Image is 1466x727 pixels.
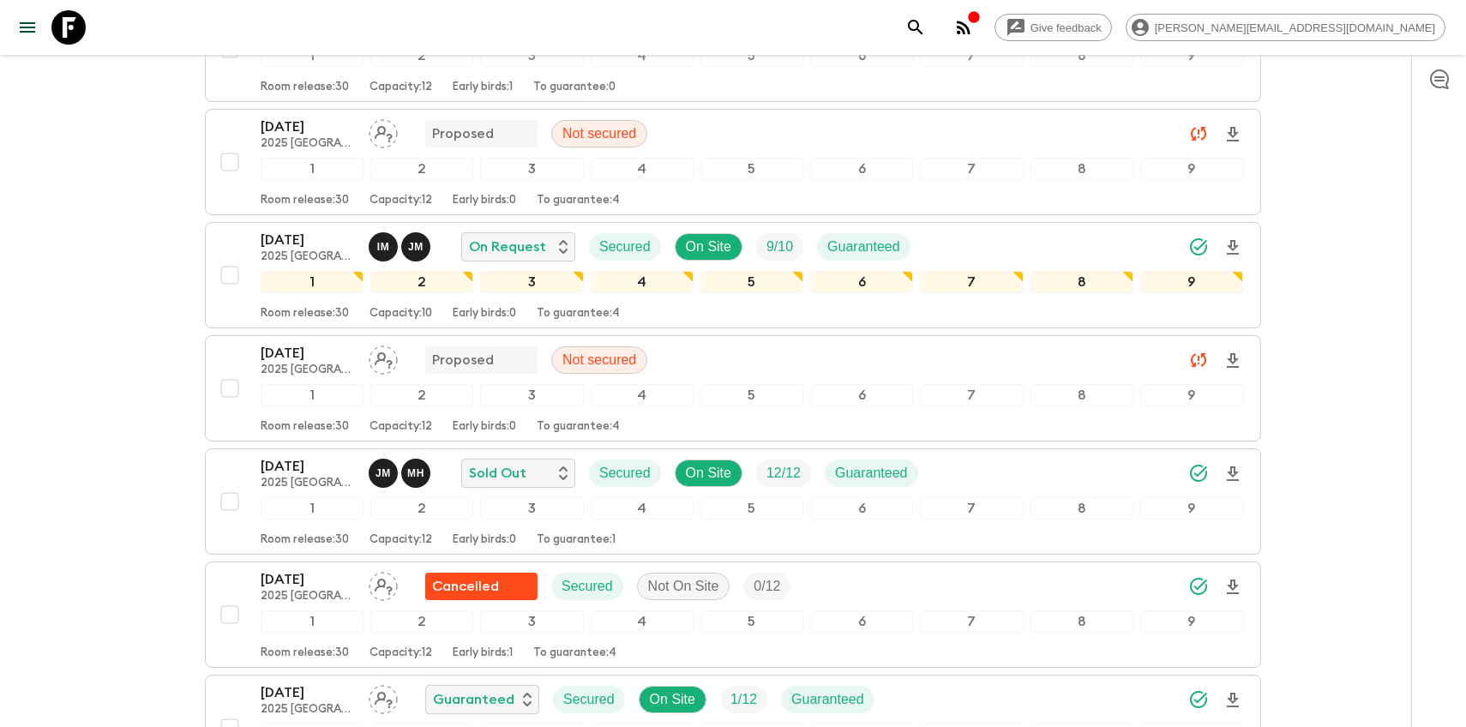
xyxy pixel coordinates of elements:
div: 7 [920,158,1023,180]
div: 3 [480,271,583,293]
p: 2025 [GEOGRAPHIC_DATA] (Jun - Nov) [261,363,355,377]
button: [DATE]2025 [GEOGRAPHIC_DATA] (Jun - Nov)Iddy Masoud Kilanga, Joachim MukunguOn RequestSecuredOn S... [205,222,1261,328]
p: Cancelled [432,576,499,597]
span: [PERSON_NAME][EMAIL_ADDRESS][DOMAIN_NAME] [1145,21,1445,34]
svg: Download Onboarding [1223,577,1243,598]
p: [DATE] [261,682,355,703]
p: Guaranteed [835,463,908,484]
span: Assign pack leader [369,577,398,591]
div: 4 [591,158,694,180]
p: Capacity: 12 [370,420,432,434]
p: Capacity: 12 [370,194,432,207]
div: Trip Fill [720,686,767,713]
p: On Site [686,463,731,484]
p: Not secured [562,123,636,144]
p: Secured [599,463,651,484]
p: 2025 [GEOGRAPHIC_DATA] (Dec - Mar) [261,703,355,717]
p: 2025 [GEOGRAPHIC_DATA] (Jun - Nov) [261,590,355,604]
div: 5 [700,610,803,633]
div: 9 [1140,610,1243,633]
div: 1 [261,610,363,633]
div: 8 [1030,271,1133,293]
p: On Request [469,237,546,257]
p: [DATE] [261,230,355,250]
div: 7 [920,45,1023,67]
div: On Site [675,460,742,487]
div: 6 [810,271,913,293]
div: 3 [480,45,583,67]
div: 7 [920,610,1023,633]
div: 3 [480,384,583,406]
div: DMC advised that this is bad season [425,573,538,600]
p: To guarantee: 4 [537,194,620,207]
p: Proposed [432,123,494,144]
p: I M [377,240,390,254]
div: 5 [700,45,803,67]
div: Secured [589,460,661,487]
p: 9 / 10 [766,237,793,257]
svg: Download Onboarding [1223,690,1243,711]
div: 9 [1140,271,1243,293]
p: Room release: 30 [261,420,349,434]
div: 1 [261,384,363,406]
div: Secured [551,573,623,600]
p: Early birds: 0 [453,307,516,321]
div: 4 [591,610,694,633]
div: 2 [370,497,473,520]
p: Secured [563,689,615,710]
p: Early birds: 0 [453,533,516,547]
div: 4 [591,384,694,406]
p: [DATE] [261,456,355,477]
div: 5 [700,158,803,180]
p: Capacity: 10 [370,307,432,321]
p: Early birds: 1 [453,646,513,660]
button: search adventures [898,10,933,45]
svg: Synced Successfully [1188,463,1209,484]
div: Not On Site [637,573,730,600]
div: Secured [553,686,625,713]
div: 6 [810,610,913,633]
div: 8 [1030,610,1133,633]
p: Secured [562,576,613,597]
span: Joachim Mukungu, Mbasha Halfani [369,464,434,478]
svg: Unable to sync - Check prices and secured [1188,123,1209,144]
div: 3 [480,497,583,520]
div: On Site [639,686,706,713]
p: To guarantee: 1 [537,533,616,547]
div: 3 [480,158,583,180]
div: 9 [1140,45,1243,67]
svg: Download Onboarding [1223,351,1243,371]
div: 2 [370,45,473,67]
p: Room release: 30 [261,307,349,321]
div: 8 [1030,45,1133,67]
div: 9 [1140,384,1243,406]
div: 1 [261,158,363,180]
svg: Download Onboarding [1223,464,1243,484]
p: 2025 [GEOGRAPHIC_DATA] (Jun - Nov) [261,250,355,264]
p: Room release: 30 [261,194,349,207]
div: Trip Fill [743,573,790,600]
p: [DATE] [261,569,355,590]
p: Early birds: 1 [453,81,513,94]
button: IMJM [369,232,434,261]
span: Assign pack leader [369,351,398,364]
p: 1 / 12 [730,689,757,710]
button: [DATE]2025 [GEOGRAPHIC_DATA] (Jun - Nov)Assign pack leaderProposedNot secured123456789Room releas... [205,335,1261,442]
svg: Download Onboarding [1223,124,1243,145]
div: 8 [1030,158,1133,180]
div: 2 [370,271,473,293]
div: Trip Fill [756,233,803,261]
div: 6 [810,45,913,67]
span: Assign pack leader [369,690,398,704]
svg: Download Onboarding [1223,237,1243,258]
p: Not secured [562,350,636,370]
p: 12 / 12 [766,463,801,484]
div: 4 [591,497,694,520]
p: On Site [686,237,731,257]
span: Assign pack leader [369,124,398,138]
svg: Synced Successfully [1188,576,1209,597]
p: Room release: 30 [261,646,349,660]
div: 1 [261,271,363,293]
button: [DATE]2025 [GEOGRAPHIC_DATA] (Jun - Nov)Assign pack leaderProposedNot secured123456789Room releas... [205,109,1261,215]
svg: Unable to sync - Check prices and secured [1188,350,1209,370]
